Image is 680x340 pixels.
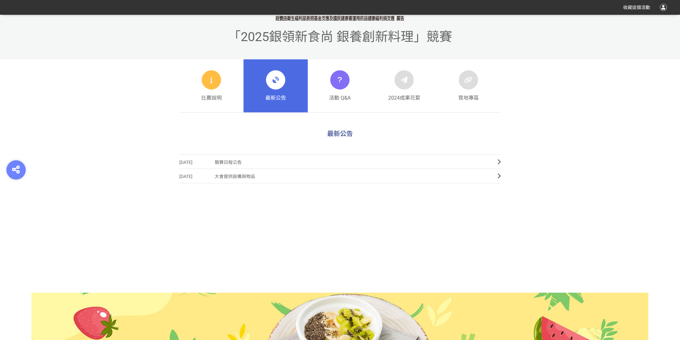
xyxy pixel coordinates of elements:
[215,169,488,184] span: 大會提供設備與物品
[372,59,436,113] a: 2024成果花絮
[228,38,452,42] a: 「2025銀領新食尚 銀養創新料理」競賽
[228,29,452,44] span: 「2025銀領新食尚 銀養創新料理」競賽
[179,155,215,170] span: [DATE]
[329,94,351,102] span: 活動 Q&A
[265,94,286,102] span: 最新公告
[215,155,488,170] span: 競賽日程公告
[308,59,372,113] a: 活動 Q&A
[458,94,479,102] span: 質地專區
[179,59,244,113] a: 比賽說明
[179,169,215,184] span: [DATE]
[179,169,501,183] a: [DATE]大會提供設備與物品
[388,94,420,102] span: 2024成果花絮
[201,94,222,102] span: 比賽說明
[179,155,501,169] a: [DATE]競賽日程公告
[436,59,501,113] a: 質地專區
[623,5,650,10] span: 收藏這個活動
[244,59,308,113] a: 最新公告
[327,130,353,138] span: 最新公告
